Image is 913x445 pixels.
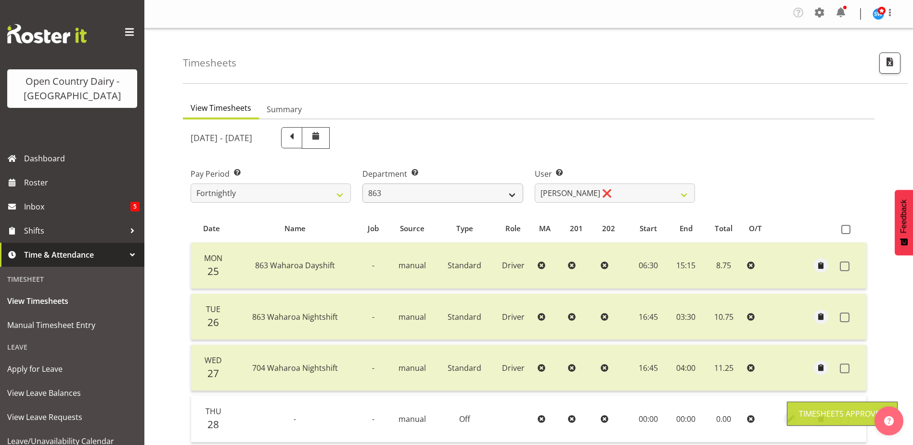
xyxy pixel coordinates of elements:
td: 16:45 [630,345,668,391]
span: Summary [267,104,302,115]
div: Total [710,223,738,234]
span: Driver [502,312,525,322]
td: 04:00 [668,345,704,391]
td: 03:30 [668,294,704,340]
span: - [372,260,374,271]
span: Roster [24,175,140,190]
div: Source [394,223,431,234]
span: Manual Timesheet Entry [7,318,137,332]
div: O/T [749,223,771,234]
span: - [372,414,374,424]
div: Timesheets Approved [799,408,886,419]
td: Standard [437,345,493,391]
a: Manual Timesheet Entry [2,313,142,337]
span: Thu [206,406,221,417]
span: Shifts [24,223,125,238]
td: 00:00 [630,396,668,442]
span: 863 Waharoa Nightshift [252,312,338,322]
span: View Leave Balances [7,386,137,400]
label: User [535,168,695,180]
div: Date [196,223,226,234]
div: Open Country Dairy - [GEOGRAPHIC_DATA] [17,74,128,103]
span: manual [399,260,426,271]
td: Standard [437,243,493,289]
span: - [372,312,374,322]
a: View Timesheets [2,289,142,313]
td: 11.25 [704,345,743,391]
div: End [673,223,699,234]
td: 0.00 [704,396,743,442]
label: Pay Period [191,168,351,180]
span: View Timesheets [191,102,251,114]
span: 5 [130,202,140,211]
td: 10.75 [704,294,743,340]
a: View Leave Requests [2,405,142,429]
td: 8.75 [704,243,743,289]
td: 16:45 [630,294,668,340]
td: Off [437,396,493,442]
a: View Leave Balances [2,381,142,405]
h5: [DATE] - [DATE] [191,132,252,143]
span: Time & Attendance [24,248,125,262]
td: Standard [437,294,493,340]
td: 06:30 [630,243,668,289]
span: Inbox [24,199,130,214]
div: 202 [602,223,624,234]
span: 25 [207,264,219,278]
span: Dashboard [24,151,140,166]
span: Apply for Leave [7,362,137,376]
div: Type [442,223,487,234]
button: Export CSV [879,52,900,74]
span: 27 [207,366,219,380]
span: View Timesheets [7,294,137,308]
td: 15:15 [668,243,704,289]
td: 00:00 [668,396,704,442]
span: - [372,363,374,373]
img: steve-webb7510.jpg [873,8,884,20]
span: manual [399,414,426,424]
span: Mon [204,253,222,263]
div: Name [237,223,353,234]
span: 863 Waharoa Dayshift [255,260,335,271]
span: manual [399,363,426,373]
span: - [294,414,296,424]
span: 28 [207,418,219,431]
span: Wed [205,355,222,366]
span: Feedback [900,199,908,233]
span: View Leave Requests [7,410,137,424]
span: Tue [206,304,220,314]
a: Apply for Leave [2,357,142,381]
div: Role [498,223,528,234]
h4: Timesheets [183,57,236,68]
div: Job [364,223,383,234]
span: 26 [207,315,219,329]
span: 704 Waharoa Nightshift [252,363,338,373]
img: Rosterit website logo [7,24,87,43]
div: Timesheet [2,269,142,289]
div: Start [635,223,662,234]
button: Feedback - Show survey [895,190,913,255]
div: MA [539,223,559,234]
img: help-xxl-2.png [884,416,894,426]
label: Department [362,168,523,180]
span: manual [399,312,426,322]
div: 201 [570,223,592,234]
span: Driver [502,260,525,271]
span: Driver [502,363,525,373]
div: Leave [2,337,142,357]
